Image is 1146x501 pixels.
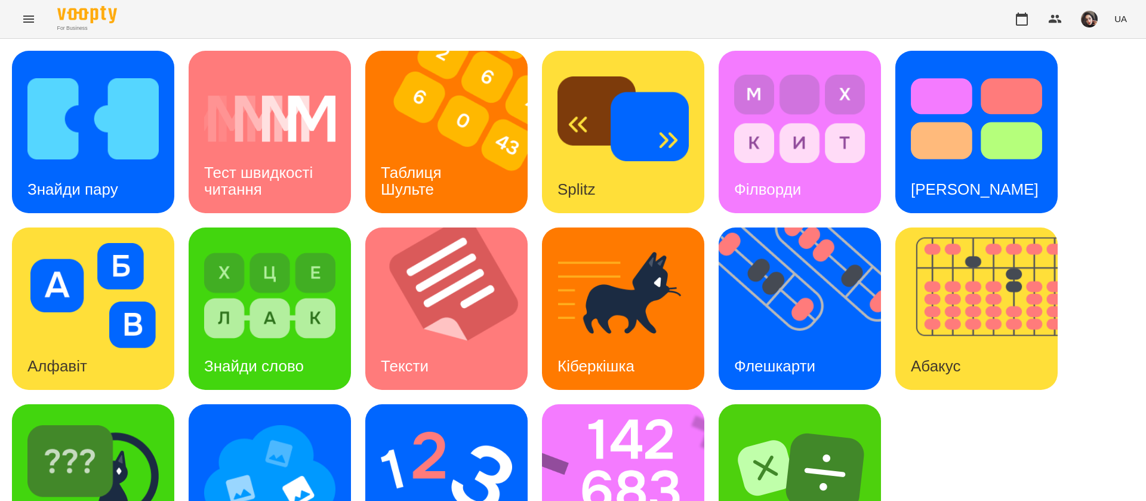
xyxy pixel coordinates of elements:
a: Знайди словоЗнайди слово [189,228,351,390]
a: АлфавітАлфавіт [12,228,174,390]
img: Тест Струпа [911,66,1042,171]
img: Splitz [557,66,689,171]
h3: Знайди слово [204,357,304,375]
img: Філворди [734,66,865,171]
h3: Флешкарти [734,357,815,375]
h3: Кіберкішка [557,357,634,375]
span: UA [1114,13,1127,25]
span: For Business [57,24,117,32]
h3: Знайди пару [27,180,118,198]
a: ТекстиТексти [365,228,528,390]
a: Таблиця ШультеТаблиця Шульте [365,51,528,213]
a: АбакусАбакус [895,228,1058,390]
img: Тест швидкості читання [204,66,335,171]
h3: [PERSON_NAME] [911,180,1039,198]
a: ФлешкартиФлешкарти [719,228,881,390]
h3: Splitz [557,180,596,198]
h3: Тест швидкості читання [204,164,317,198]
h3: Філворди [734,180,801,198]
a: Тест Струпа[PERSON_NAME] [895,51,1058,213]
img: Флешкарти [719,228,896,390]
h3: Алфавіт [27,357,87,375]
img: Абакус [895,228,1073,390]
h3: Абакус [911,357,960,375]
a: КіберкішкаКіберкішка [542,228,704,390]
a: Тест швидкості читанняТест швидкості читання [189,51,351,213]
button: UA [1110,8,1132,30]
h3: Тексти [381,357,429,375]
img: Таблиця Шульте [365,51,543,213]
img: Тексти [365,228,543,390]
a: Знайди паруЗнайди пару [12,51,174,213]
img: Алфавіт [27,243,159,348]
img: Знайди пару [27,66,159,171]
img: Voopty Logo [57,6,117,23]
img: Знайди слово [204,243,335,348]
img: 415cf204168fa55e927162f296ff3726.jpg [1081,11,1098,27]
a: SplitzSplitz [542,51,704,213]
a: ФілвордиФілворди [719,51,881,213]
h3: Таблиця Шульте [381,164,446,198]
button: Menu [14,5,43,33]
img: Кіберкішка [557,243,689,348]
